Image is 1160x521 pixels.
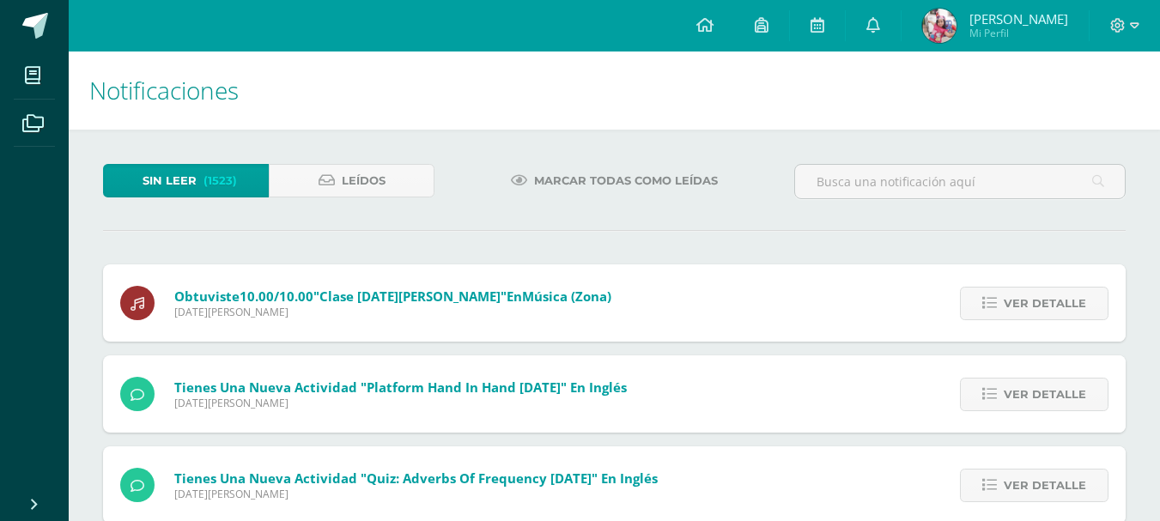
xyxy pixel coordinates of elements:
input: Busca una notificación aquí [795,165,1125,198]
span: Notificaciones [89,74,239,106]
span: [PERSON_NAME] [969,10,1068,27]
img: d49d9f415833d62a418122f78dfb693e.png [922,9,957,43]
span: Sin leer [143,165,197,197]
span: (1523) [203,165,237,197]
span: Tienes una nueva actividad "Quiz: Adverbs of frequency [DATE]" En Inglés [174,470,658,487]
span: Obtuviste en [174,288,611,305]
span: Ver detalle [1004,470,1086,501]
span: [DATE][PERSON_NAME] [174,396,627,410]
span: "Clase [DATE][PERSON_NAME]" [313,288,507,305]
span: Mi Perfil [969,26,1068,40]
a: Sin leer(1523) [103,164,269,197]
a: Leídos [269,164,434,197]
span: Marcar todas como leídas [534,165,718,197]
a: Marcar todas como leídas [489,164,739,197]
span: Leídos [342,165,386,197]
span: [DATE][PERSON_NAME] [174,487,658,501]
span: [DATE][PERSON_NAME] [174,305,611,319]
span: Música (Zona) [522,288,611,305]
span: Tienes una nueva actividad "Platform Hand in Hand [DATE]" En Inglés [174,379,627,396]
span: Ver detalle [1004,288,1086,319]
span: Ver detalle [1004,379,1086,410]
span: 10.00/10.00 [240,288,313,305]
